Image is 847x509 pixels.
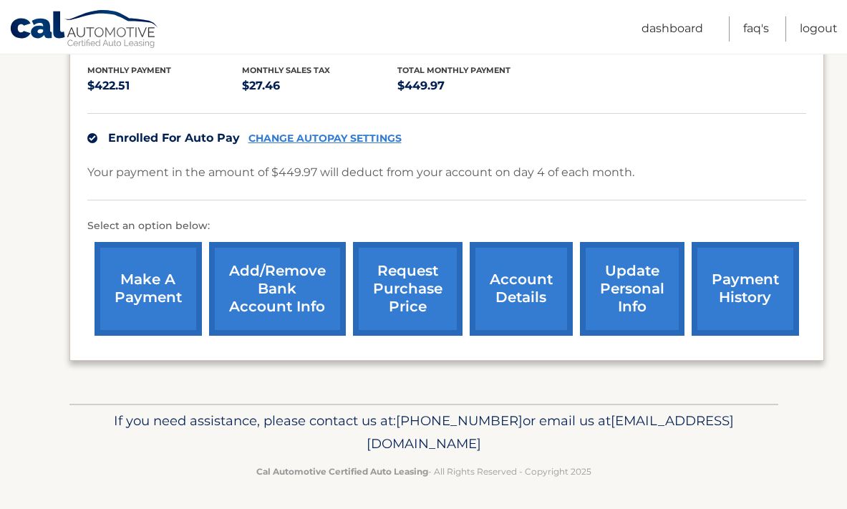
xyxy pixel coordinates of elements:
p: Select an option below: [87,218,806,235]
span: [PHONE_NUMBER] [396,412,523,429]
p: $27.46 [242,76,397,96]
img: check.svg [87,133,97,143]
a: FAQ's [743,16,769,42]
p: If you need assistance, please contact us at: or email us at [79,409,769,455]
p: $449.97 [397,76,553,96]
a: request purchase price [353,242,463,336]
p: - All Rights Reserved - Copyright 2025 [79,464,769,479]
a: make a payment [95,242,202,336]
a: Logout [800,16,838,42]
a: CHANGE AUTOPAY SETTINGS [248,132,402,145]
a: Cal Automotive [9,9,160,51]
p: $422.51 [87,76,243,96]
a: Dashboard [642,16,703,42]
a: update personal info [580,242,684,336]
span: Total Monthly Payment [397,65,510,75]
span: Monthly sales Tax [242,65,330,75]
span: Enrolled For Auto Pay [108,131,240,145]
span: Monthly Payment [87,65,171,75]
a: account details [470,242,573,336]
strong: Cal Automotive Certified Auto Leasing [256,466,428,477]
a: payment history [692,242,799,336]
p: Your payment in the amount of $449.97 will deduct from your account on day 4 of each month. [87,163,634,183]
a: Add/Remove bank account info [209,242,346,336]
